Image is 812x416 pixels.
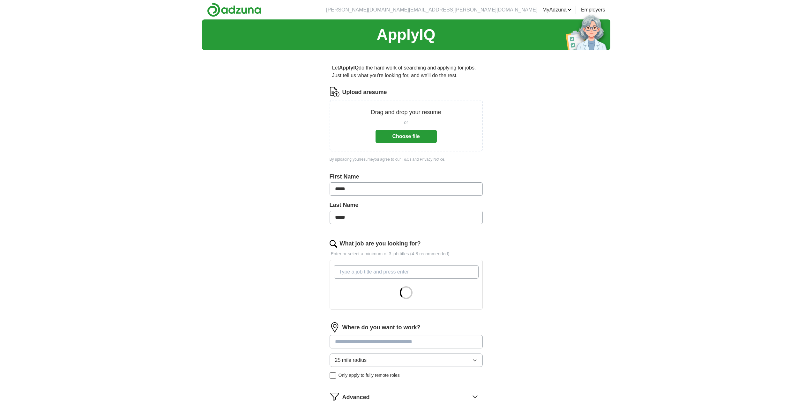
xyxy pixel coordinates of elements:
[402,157,411,162] a: T&Cs
[339,372,400,379] span: Only apply to fully remote roles
[542,6,572,14] a: MyAdzuna
[340,239,421,248] label: What job are you looking for?
[404,119,408,126] span: or
[376,130,437,143] button: Choose file
[330,240,337,248] img: search.png
[376,23,435,46] h1: ApplyIQ
[330,354,483,367] button: 25 mile radius
[330,201,483,209] label: Last Name
[342,323,421,332] label: Where do you want to work?
[326,6,537,14] li: [PERSON_NAME][DOMAIN_NAME][EMAIL_ADDRESS][PERSON_NAME][DOMAIN_NAME]
[335,356,367,364] span: 25 mile radius
[420,157,444,162] a: Privacy Notice
[581,6,605,14] a: Employers
[330,372,336,379] input: Only apply to fully remote roles
[330,391,340,402] img: filter
[342,393,370,402] span: Advanced
[330,62,483,82] p: Let do the hard work of searching and applying for jobs. Just tell us what you're looking for, an...
[330,172,483,181] label: First Name
[330,251,483,257] p: Enter or select a minimum of 3 job titles (4-8 recommended)
[330,322,340,332] img: location.png
[371,108,441,117] p: Drag and drop your resume
[342,88,387,97] label: Upload a resume
[334,265,479,279] input: Type a job title and press enter
[207,3,261,17] img: Adzuna logo
[330,87,340,97] img: CV Icon
[330,157,483,162] div: By uploading your resume you agree to our and .
[339,65,359,70] strong: ApplyIQ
